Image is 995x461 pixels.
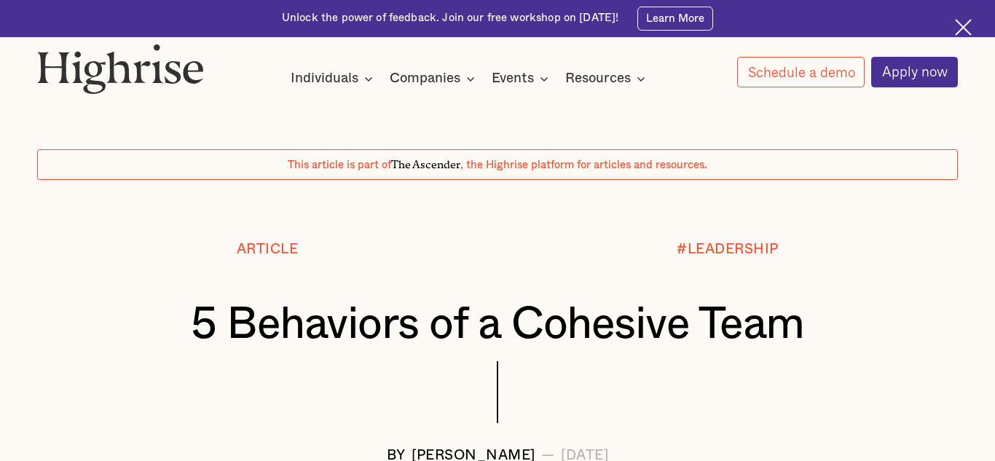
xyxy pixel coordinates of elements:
div: Article [237,242,299,257]
div: Unlock the power of feedback. Join our free workshop on [DATE]! [282,11,618,25]
div: Events [492,70,553,87]
div: Events [492,70,534,87]
span: , the Highrise platform for articles and resources. [460,159,707,170]
img: Highrise logo [37,44,203,94]
a: Apply now [871,57,958,87]
span: The Ascender [391,156,460,169]
span: This article is part of [288,159,391,170]
div: Resources [565,70,650,87]
div: Resources [565,70,631,87]
div: #LEADERSHIP [677,242,779,257]
div: Companies [390,70,479,87]
img: Cross icon [955,19,972,36]
div: Individuals [291,70,358,87]
div: Individuals [291,70,377,87]
a: Schedule a demo [737,57,865,87]
a: Learn More [637,7,713,31]
h1: 5 Behaviors of a Cohesive Team [76,301,920,350]
div: Companies [390,70,460,87]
